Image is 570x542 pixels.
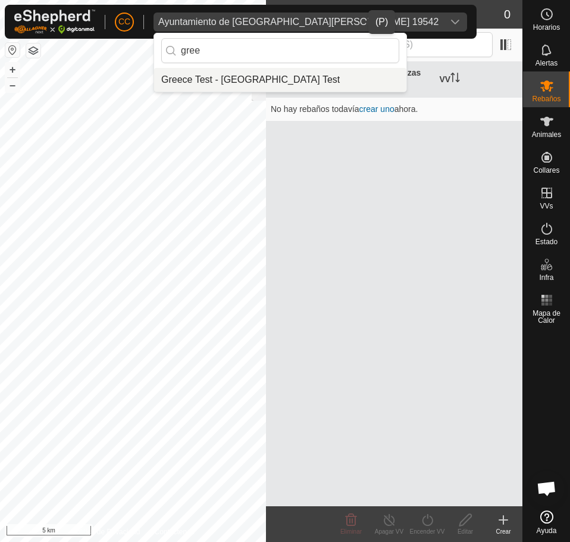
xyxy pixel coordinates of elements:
span: Eliminar [340,528,362,535]
span: CC [118,15,130,28]
p-sorticon: Activar para ordenar [450,74,460,84]
span: Horarios [533,24,560,31]
div: Encender VV [408,527,446,536]
th: VV [434,62,522,98]
div: Editar [446,527,484,536]
div: dropdown trigger [443,13,467,32]
div: Greece Test - [GEOGRAPHIC_DATA] Test [161,73,340,87]
input: Buscar (S) [349,32,493,57]
th: Cabezas [382,62,434,98]
img: Logo Gallagher [14,10,95,34]
a: Política de Privacidad [71,527,140,537]
span: Ayuntamiento de Almaraz de Duero 19542 [154,13,443,32]
button: + [5,63,20,77]
a: crear uno [359,104,394,114]
div: Crear [484,527,522,536]
span: Ayuda [537,527,557,534]
li: Greece Test [154,68,406,92]
a: Ayuda [523,506,570,539]
span: Rebaños [532,95,560,102]
span: Collares [533,167,559,174]
span: Animales [532,131,561,138]
td: No hay rebaños todavía ahora. [266,97,522,121]
button: Capas del Mapa [26,43,40,58]
button: – [5,78,20,92]
span: Infra [539,274,553,281]
div: Open chat [529,471,565,506]
ul: Option List [154,68,406,92]
span: Mapa de Calor [526,310,567,324]
input: Buscar por región, país, empresa o propiedad [161,38,399,63]
span: VVs [540,203,553,210]
span: 0 [504,5,511,23]
span: Alertas [535,60,558,67]
div: Apagar VV [370,527,408,536]
span: Estado [535,238,558,245]
a: Contáctenos [154,527,194,537]
button: Restablecer Mapa [5,43,20,57]
div: Ayuntamiento de [GEOGRAPHIC_DATA][PERSON_NAME] 19542 [158,17,439,27]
